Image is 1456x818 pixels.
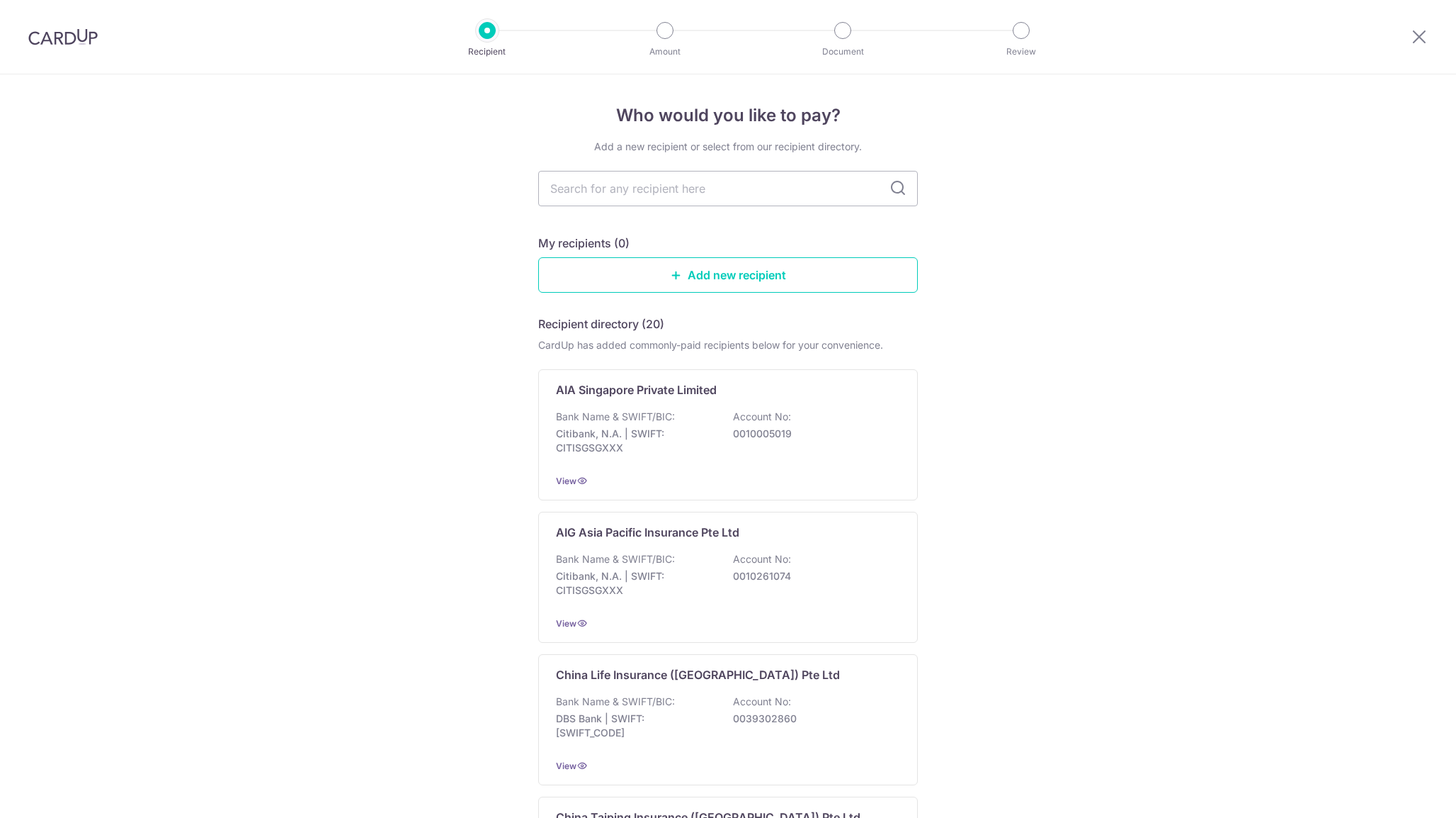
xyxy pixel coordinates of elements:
a: View [556,761,576,771]
p: Citibank, N.A. | SWIFT: CITISGSGXXX [556,569,715,598]
div: Add a new recipient or select from our recipient directory. [538,140,918,154]
p: Bank Name & SWIFT/BIC: [556,695,675,709]
p: Account No: [733,410,791,424]
p: China Life Insurance ([GEOGRAPHIC_DATA]) Pte Ltd [556,666,840,683]
p: AIG Asia Pacific Insurance Pte Ltd [556,524,739,541]
p: AIA Singapore Private Limited [556,381,717,398]
input: Search for any recipient here [538,171,918,206]
p: Bank Name & SWIFT/BIC: [556,552,675,566]
p: Recipient [435,45,540,59]
div: CardUp has added commonly-paid recipients below for your convenience. [538,338,918,352]
p: DBS Bank | SWIFT: [SWIFT_CODE] [556,712,715,740]
p: Citibank, N.A. | SWIFT: CITISGSGXXX [556,427,715,455]
h5: Recipient directory (20) [538,315,664,332]
p: Account No: [733,552,791,566]
a: View [556,618,576,629]
a: Add new recipient [538,257,918,293]
p: Document [790,45,895,59]
a: View [556,476,576,486]
p: Review [969,45,1074,59]
p: Account No: [733,695,791,709]
img: CardUp [28,28,98,45]
h4: Who would you like to pay? [538,103,918,128]
p: Bank Name & SWIFT/BIC: [556,410,675,424]
p: Amount [613,45,717,59]
h5: My recipients (0) [538,235,630,252]
p: 0039302860 [733,712,892,726]
p: 0010261074 [733,569,892,583]
p: 0010005019 [733,427,892,441]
